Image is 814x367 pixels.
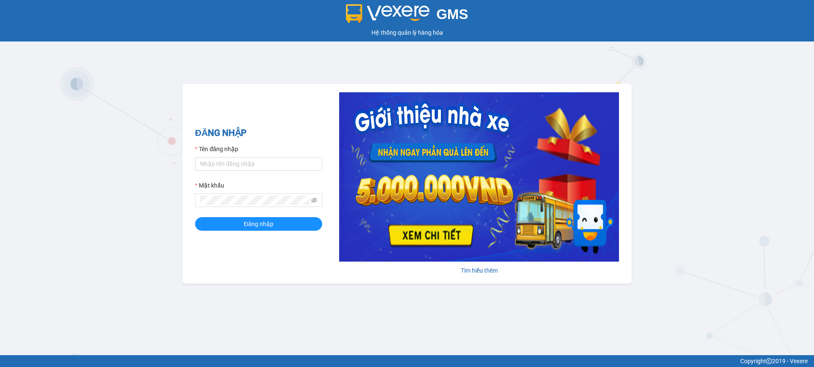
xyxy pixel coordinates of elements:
[6,356,808,366] div: Copyright 2019 - Vexere
[244,219,273,229] span: Đăng nhập
[2,28,812,37] div: Hệ thống quản lý hàng hóa
[339,92,619,262] img: banner-0
[766,358,772,364] span: copyright
[311,197,317,203] span: eye-invisible
[195,181,224,190] label: Mật khẩu
[195,217,322,231] button: Đăng nhập
[346,13,468,19] a: GMS
[195,126,322,140] h2: ĐĂNG NHẬP
[339,266,619,275] div: Tìm hiểu thêm
[195,144,238,154] label: Tên đăng nhập
[200,196,309,205] input: Mật khẩu
[195,157,322,171] input: Tên đăng nhập
[436,6,468,22] span: GMS
[346,4,430,23] img: logo 2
